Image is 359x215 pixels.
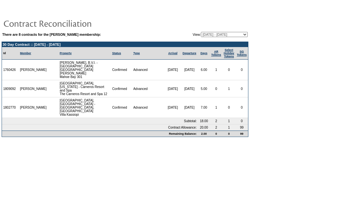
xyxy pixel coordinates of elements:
td: [DATE] [165,80,181,97]
td: 0 [223,131,236,137]
td: 18.00 [198,118,210,124]
td: Advanced [132,80,165,97]
td: View: [160,32,248,37]
td: [DATE] [181,97,198,118]
td: [DATE] [165,60,181,80]
a: Member [20,52,31,55]
td: [PERSON_NAME], B.V.I. - [GEOGRAPHIC_DATA] [GEOGRAPHIC_DATA][PERSON_NAME] Mahoe Bay 301 [58,60,111,80]
a: Property [60,52,72,55]
td: Remaining Balance: [2,131,198,137]
b: There are 8 contracts for the [PERSON_NAME] membership: [2,33,101,36]
td: 1 [223,80,236,97]
td: [PERSON_NAME] [19,97,48,118]
td: [PERSON_NAME] [19,80,48,97]
td: 1 [223,118,236,124]
a: Select HolidayTokens [224,48,234,58]
td: 0 [235,118,248,124]
td: 6.00 [198,60,210,80]
td: 30 Day Contract :: [DATE] - [DATE] [2,42,248,47]
a: Type [133,52,140,55]
td: 0 [235,60,248,80]
td: 0 [235,80,248,97]
td: Advanced [132,60,165,80]
a: Status [112,52,121,55]
td: 1 [210,97,223,118]
td: 99 [235,131,248,137]
td: 2.00 [198,131,210,137]
td: 99 [235,124,248,131]
a: Arrival [168,52,177,55]
td: 1802770 [2,97,19,118]
td: [GEOGRAPHIC_DATA], [US_STATE] - Carneros Resort and Spa The Carneros Resort and Spa 12 [58,80,111,97]
img: pgTtlContractReconciliation.gif [3,17,132,30]
td: 1 [210,60,223,80]
td: 2 [210,118,223,124]
td: Id [2,47,19,60]
td: 2 [210,124,223,131]
td: Confirmed [111,97,132,118]
td: 0 [223,60,236,80]
td: Confirmed [111,80,132,97]
td: 20.00 [198,124,210,131]
td: Advanced [132,97,165,118]
td: Confirmed [111,60,132,80]
a: SGTokens [237,50,247,56]
td: [GEOGRAPHIC_DATA], [GEOGRAPHIC_DATA] - [GEOGRAPHIC_DATA], [GEOGRAPHIC_DATA] Villa Kassiopi [58,97,111,118]
td: Subtotal: [2,118,198,124]
td: 0 [223,97,236,118]
td: [DATE] [181,80,198,97]
a: ARTokens [211,50,221,56]
td: [PERSON_NAME] [19,60,48,80]
a: Departure [183,52,196,55]
td: 1809092 [2,80,19,97]
td: 1 [223,124,236,131]
td: 5.00 [198,80,210,97]
td: [DATE] [165,97,181,118]
td: [DATE] [181,60,198,80]
td: 0 [210,131,223,137]
td: 0 [235,97,248,118]
td: 0 [210,80,223,97]
a: Days [200,52,207,55]
td: 1760426 [2,60,19,80]
td: 7.00 [198,97,210,118]
td: Contract Allowance: [2,124,198,131]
